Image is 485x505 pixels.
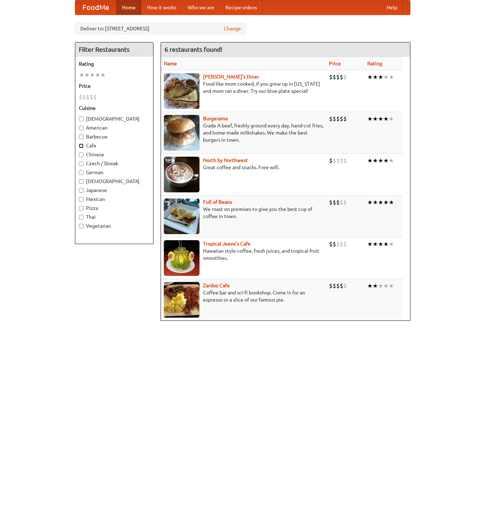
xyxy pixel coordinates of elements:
[79,124,150,131] label: American
[79,151,150,158] label: Chinese
[79,60,150,67] h5: Rating
[336,115,340,123] li: $
[164,80,323,95] p: Food like mom cooked, if you grew up in [US_STATE] and mom ran a diner. Try our blue plate special!
[164,282,199,318] img: zardoz.jpg
[343,240,347,248] li: $
[367,115,373,123] li: ★
[343,73,347,81] li: $
[383,73,389,81] li: ★
[378,73,383,81] li: ★
[84,71,90,79] li: ★
[164,157,199,192] img: north.jpg
[95,71,100,79] li: ★
[329,282,333,290] li: $
[79,152,84,157] input: Chinese
[79,115,150,122] label: [DEMOGRAPHIC_DATA]
[389,282,394,290] li: ★
[90,71,95,79] li: ★
[336,240,340,248] li: $
[79,133,150,140] label: Barbecue
[378,115,383,123] li: ★
[100,71,106,79] li: ★
[75,22,246,35] div: Deliver to: [STREET_ADDRESS]
[164,198,199,234] img: beans.jpg
[75,42,153,57] h4: Filter Restaurants
[220,0,263,15] a: Recipe videos
[79,222,150,229] label: Vegetarian
[373,115,378,123] li: ★
[79,135,84,139] input: Barbecue
[367,198,373,206] li: ★
[164,61,177,66] a: Name
[343,115,347,123] li: $
[79,187,150,194] label: Japanese
[389,198,394,206] li: ★
[383,157,389,165] li: ★
[203,199,232,205] a: Full of Beans
[79,142,150,149] label: Cafe
[367,61,382,66] a: Rating
[340,282,343,290] li: $
[336,198,340,206] li: $
[389,157,394,165] li: ★
[79,206,84,211] input: Pizza
[383,198,389,206] li: ★
[165,46,222,53] ng-pluralize: 6 restaurants found!
[383,240,389,248] li: ★
[203,283,230,288] b: Zardoz Cafe
[389,73,394,81] li: ★
[203,116,228,121] a: Burgerama
[164,289,323,303] p: Coffee bar and sci-fi bookshop. Come in for an espresso or a slice of our famous pie.
[383,282,389,290] li: ★
[79,179,84,184] input: [DEMOGRAPHIC_DATA]
[373,198,378,206] li: ★
[333,115,336,123] li: $
[79,196,150,203] label: Mexican
[389,240,394,248] li: ★
[373,240,378,248] li: ★
[329,73,333,81] li: $
[203,74,259,80] a: [PERSON_NAME]'s Diner
[329,240,333,248] li: $
[79,93,82,101] li: $
[367,157,373,165] li: ★
[333,240,336,248] li: $
[340,73,343,81] li: $
[336,157,340,165] li: $
[343,282,347,290] li: $
[79,213,150,221] label: Thai
[373,73,378,81] li: ★
[343,157,347,165] li: $
[389,115,394,123] li: ★
[79,197,84,202] input: Mexican
[340,198,343,206] li: $
[116,0,141,15] a: Home
[329,157,333,165] li: $
[79,161,84,166] input: Czech / Slovak
[333,198,336,206] li: $
[373,157,378,165] li: ★
[203,157,248,163] a: North by Northwest
[79,143,84,148] input: Cafe
[75,0,116,15] a: FoodMe
[367,73,373,81] li: ★
[164,240,199,276] img: jeeves.jpg
[79,188,84,193] input: Japanese
[79,224,84,228] input: Vegetarian
[90,93,93,101] li: $
[378,282,383,290] li: ★
[79,215,84,219] input: Thai
[340,115,343,123] li: $
[329,198,333,206] li: $
[203,241,251,247] a: Tropical Jeeve's Cafe
[378,198,383,206] li: ★
[79,178,150,185] label: [DEMOGRAPHIC_DATA]
[141,0,182,15] a: How it works
[336,282,340,290] li: $
[381,0,403,15] a: Help
[329,115,333,123] li: $
[164,73,199,109] img: sallys.jpg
